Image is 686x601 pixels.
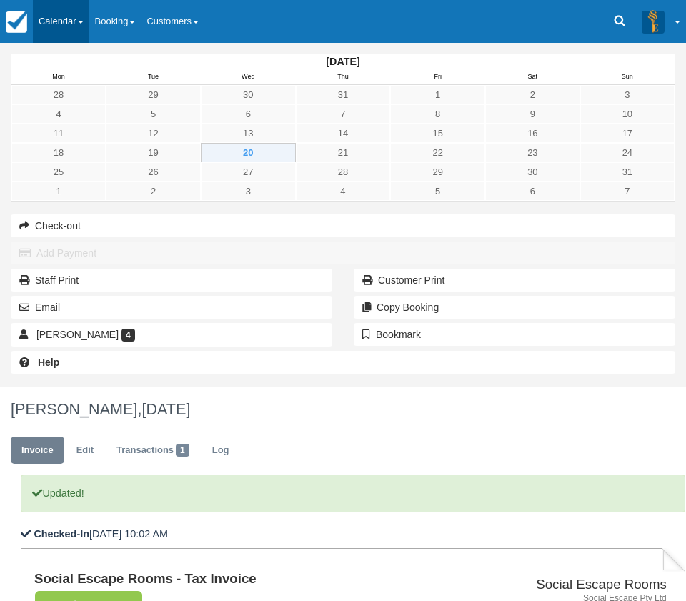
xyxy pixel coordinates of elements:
a: 30 [201,85,296,104]
span: [PERSON_NAME] [36,329,119,340]
a: 14 [296,124,391,143]
a: 23 [485,143,580,162]
a: 6 [485,182,580,201]
a: 16 [485,124,580,143]
b: Help [38,357,59,368]
th: Mon [11,69,106,85]
button: Copy Booking [354,296,675,319]
a: 2 [485,85,580,104]
span: 1 [176,444,189,457]
a: 21 [296,143,391,162]
a: 3 [580,85,675,104]
th: Wed [201,69,296,85]
a: 13 [201,124,296,143]
a: Log [202,437,240,465]
a: 7 [580,182,675,201]
button: Check-out [11,214,675,237]
a: 22 [390,143,485,162]
a: 1 [11,182,106,201]
a: 4 [296,182,391,201]
a: Staff Print [11,269,332,292]
a: 30 [485,162,580,182]
a: 12 [106,124,201,143]
span: 4 [121,329,135,342]
a: Invoice [11,437,64,465]
p: [DATE] 10:02 AM [21,527,685,542]
h2: Social Escape Rooms [429,577,667,592]
a: 31 [580,162,675,182]
a: 17 [580,124,675,143]
button: Add Payment [11,242,675,264]
a: 1 [390,85,485,104]
a: 5 [106,104,201,124]
a: Help [11,351,675,374]
a: [PERSON_NAME] 4 [11,323,332,346]
b: Checked-In [34,528,89,540]
a: 20 [201,143,296,162]
a: Customer Print [354,269,675,292]
a: Edit [66,437,104,465]
a: 24 [580,143,675,162]
a: 28 [296,162,391,182]
a: 2 [106,182,201,201]
button: Bookmark [354,323,675,346]
a: 10 [580,104,675,124]
a: Transactions1 [106,437,200,465]
img: A3 [642,10,665,33]
h1: [PERSON_NAME], [11,401,675,418]
h1: Social Escape Rooms - Tax Invoice [34,572,424,587]
a: 29 [106,85,201,104]
a: 4 [11,104,106,124]
a: 11 [11,124,106,143]
span: [DATE] [141,400,190,418]
th: Thu [296,69,391,85]
a: 26 [106,162,201,182]
th: Fri [390,69,485,85]
button: Email [11,296,332,319]
a: 29 [390,162,485,182]
a: 25 [11,162,106,182]
a: 31 [296,85,391,104]
a: 8 [390,104,485,124]
strong: [DATE] [326,56,359,67]
a: 5 [390,182,485,201]
a: 9 [485,104,580,124]
th: Sun [580,69,675,85]
a: 15 [390,124,485,143]
a: 19 [106,143,201,162]
p: Updated! [21,475,685,512]
th: Tue [106,69,201,85]
a: 28 [11,85,106,104]
a: 18 [11,143,106,162]
th: Sat [485,69,580,85]
a: 27 [201,162,296,182]
a: 3 [201,182,296,201]
img: checkfront-main-nav-mini-logo.png [6,11,27,33]
a: 7 [296,104,391,124]
a: 6 [201,104,296,124]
